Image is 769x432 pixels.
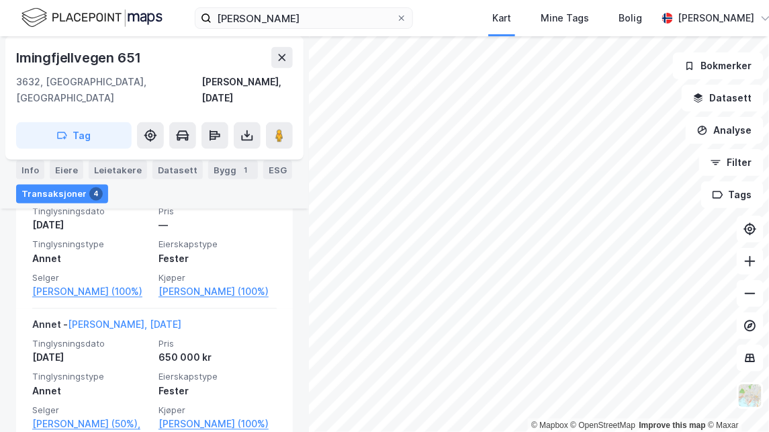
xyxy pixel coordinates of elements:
[201,74,293,106] div: [PERSON_NAME], [DATE]
[701,181,764,208] button: Tags
[702,368,769,432] div: Kontrollprogram for chat
[16,47,144,69] div: Imingfjellvegen 651
[21,6,163,30] img: logo.f888ab2527a4732fd821a326f86c7f29.svg
[16,160,44,179] div: Info
[682,85,764,112] button: Datasett
[32,372,150,383] span: Tinglysningstype
[89,160,147,179] div: Leietakere
[619,10,642,26] div: Bolig
[159,339,277,350] span: Pris
[16,122,132,149] button: Tag
[159,350,277,366] div: 650 000 kr
[32,251,150,267] div: Annet
[159,218,277,234] div: —
[212,8,396,28] input: Søk på adresse, matrikkel, gårdeiere, leietakere eller personer
[159,405,277,417] span: Kjøper
[32,384,150,400] div: Annet
[159,206,277,218] span: Pris
[686,117,764,144] button: Analyse
[239,163,253,176] div: 1
[159,372,277,383] span: Eierskapstype
[159,251,277,267] div: Fester
[159,284,277,300] a: [PERSON_NAME] (100%)
[68,319,181,331] a: [PERSON_NAME], [DATE]
[89,187,103,200] div: 4
[32,317,181,339] div: Annet -
[531,421,568,430] a: Mapbox
[32,273,150,284] span: Selger
[32,239,150,251] span: Tinglysningstype
[639,421,706,430] a: Improve this map
[32,405,150,417] span: Selger
[678,10,755,26] div: [PERSON_NAME]
[32,350,150,366] div: [DATE]
[159,239,277,251] span: Eierskapstype
[159,273,277,284] span: Kjøper
[32,339,150,350] span: Tinglysningsdato
[702,368,769,432] iframe: Chat Widget
[492,10,511,26] div: Kart
[699,149,764,176] button: Filter
[16,74,201,106] div: 3632, [GEOGRAPHIC_DATA], [GEOGRAPHIC_DATA]
[32,206,150,218] span: Tinglysningsdato
[32,284,150,300] a: [PERSON_NAME] (100%)
[50,160,83,179] div: Eiere
[152,160,203,179] div: Datasett
[208,160,258,179] div: Bygg
[571,421,636,430] a: OpenStreetMap
[16,184,108,203] div: Transaksjoner
[263,160,292,179] div: ESG
[159,384,277,400] div: Fester
[32,218,150,234] div: [DATE]
[541,10,589,26] div: Mine Tags
[673,52,764,79] button: Bokmerker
